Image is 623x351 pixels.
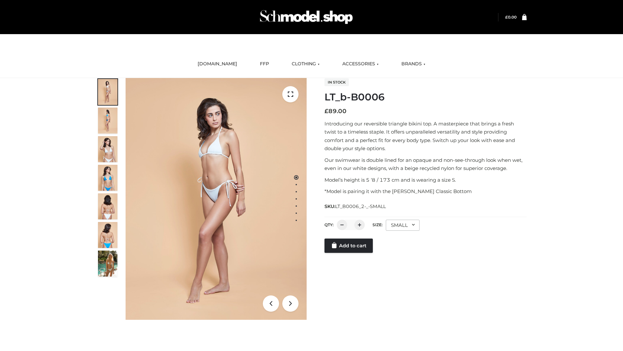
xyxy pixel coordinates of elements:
span: £ [505,15,508,19]
a: ACCESSORIES [337,57,384,71]
p: Our swimwear is double lined for an opaque and non-see-through look when wet, even in our white d... [324,156,527,173]
p: Introducing our reversible triangle bikini top. A masterpiece that brings a fresh twist to a time... [324,120,527,153]
span: SKU: [324,202,386,210]
img: Schmodel Admin 964 [258,4,355,30]
a: CLOTHING [287,57,324,71]
label: QTY: [324,222,334,227]
img: ArielClassicBikiniTop_CloudNine_AzureSky_OW114ECO_7-scaled.jpg [98,193,117,219]
img: ArielClassicBikiniTop_CloudNine_AzureSky_OW114ECO_4-scaled.jpg [98,165,117,191]
a: £0.00 [505,15,517,19]
h1: LT_b-B0006 [324,91,527,103]
img: Arieltop_CloudNine_AzureSky2.jpg [98,251,117,277]
img: ArielClassicBikiniTop_CloudNine_AzureSky_OW114ECO_1-scaled.jpg [98,79,117,105]
a: Add to cart [324,239,373,253]
bdi: 89.00 [324,108,347,115]
img: ArielClassicBikiniTop_CloudNine_AzureSky_OW114ECO_3-scaled.jpg [98,136,117,162]
a: FFP [255,57,274,71]
p: *Model is pairing it with the [PERSON_NAME] Classic Bottom [324,187,527,196]
span: LT_B0006_2-_-SMALL [335,203,386,209]
span: £ [324,108,328,115]
bdi: 0.00 [505,15,517,19]
a: BRANDS [397,57,430,71]
img: ArielClassicBikiniTop_CloudNine_AzureSky_OW114ECO_2-scaled.jpg [98,108,117,134]
label: Size: [373,222,383,227]
img: ArielClassicBikiniTop_CloudNine_AzureSky_OW114ECO_1 [126,78,307,320]
p: Model’s height is 5 ‘8 / 173 cm and is wearing a size S. [324,176,527,184]
img: ArielClassicBikiniTop_CloudNine_AzureSky_OW114ECO_8-scaled.jpg [98,222,117,248]
a: [DOMAIN_NAME] [193,57,242,71]
span: In stock [324,78,349,86]
div: SMALL [386,220,420,231]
